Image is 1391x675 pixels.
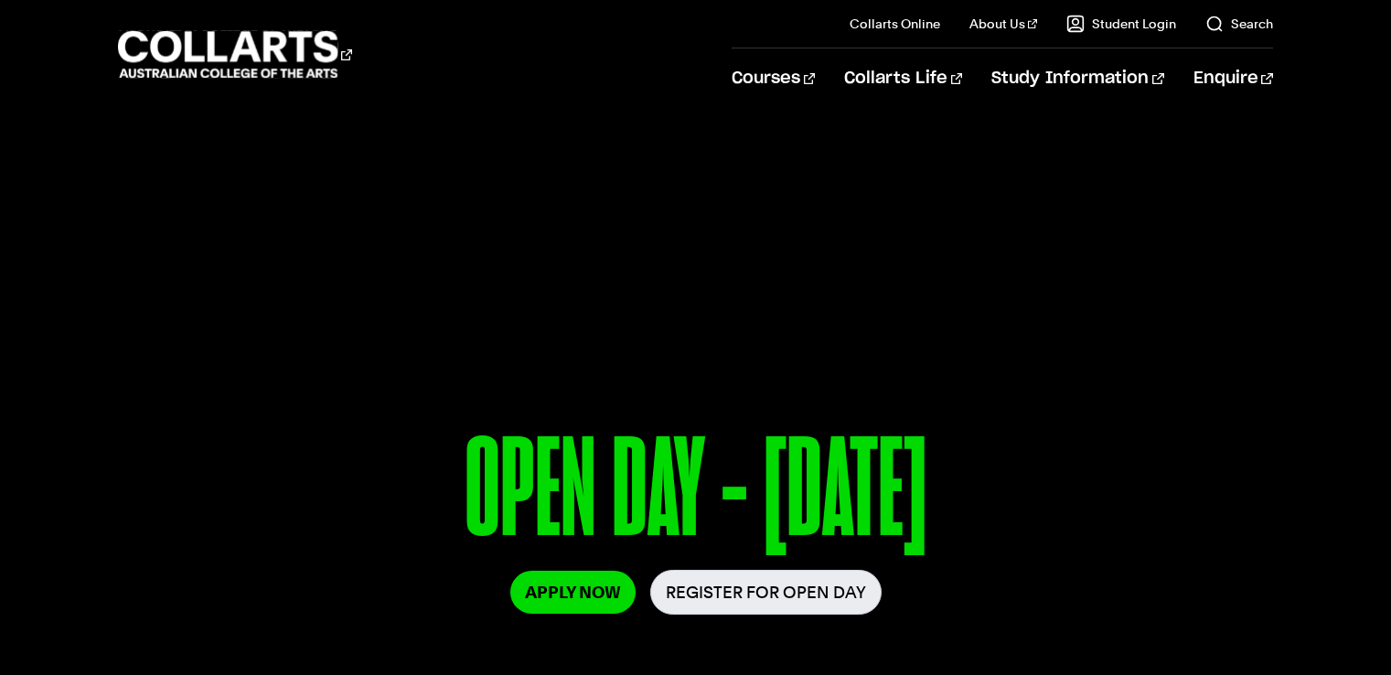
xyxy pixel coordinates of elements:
[991,48,1163,109] a: Study Information
[510,571,636,614] a: Apply Now
[1066,15,1176,33] a: Student Login
[732,48,815,109] a: Courses
[155,419,1236,570] p: OPEN DAY - [DATE]
[969,15,1037,33] a: About Us
[850,15,940,33] a: Collarts Online
[1193,48,1273,109] a: Enquire
[844,48,962,109] a: Collarts Life
[1205,15,1273,33] a: Search
[118,28,352,80] div: Go to homepage
[650,570,882,615] a: Register for Open Day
